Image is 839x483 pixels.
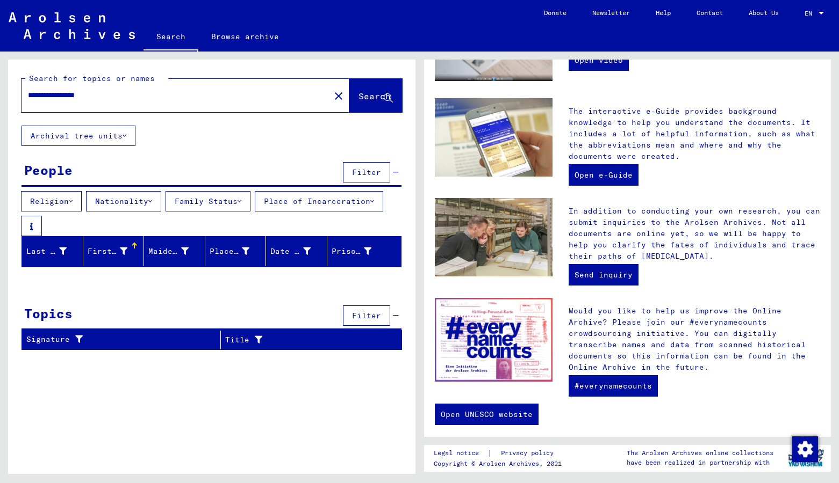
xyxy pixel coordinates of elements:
mat-header-cell: Place of Birth [205,236,267,266]
a: Search [144,24,198,52]
a: Legal notice [434,448,487,459]
div: Place of Birth [210,246,250,257]
div: Title [225,334,375,346]
img: enc.jpg [435,298,553,382]
p: The interactive e-Guide provides background knowledge to help you understand the documents. It in... [569,106,820,162]
mat-label: Search for topics or names [29,74,155,83]
div: | [434,448,566,459]
button: Filter [343,162,390,182]
span: Filter [352,311,381,320]
mat-header-cell: Date of Birth [266,236,327,266]
a: Open UNESCO website [435,404,539,425]
button: Clear [328,85,349,106]
button: Place of Incarceration [255,191,383,211]
a: #everynamecounts [569,375,658,397]
div: Place of Birth [210,243,266,260]
a: Open e-Guide [569,164,639,186]
p: Copyright © Arolsen Archives, 2021 [434,459,566,469]
p: The Arolsen Archives online collections [627,448,773,458]
img: Change consent [792,436,818,462]
button: Archival tree units [21,126,135,146]
button: Search [349,79,402,112]
div: Maiden Name [148,243,205,260]
div: People [24,160,73,180]
mat-header-cell: Maiden Name [144,236,205,266]
div: Prisoner # [332,243,388,260]
span: Search [358,91,391,101]
div: First Name [88,246,128,257]
div: Signature [26,331,220,348]
div: Prisoner # [332,246,372,257]
div: Change consent [792,436,818,462]
p: In addition to conducting your own research, you can submit inquiries to the Arolsen Archives. No... [569,206,820,262]
div: Topics [24,304,73,323]
a: Privacy policy [492,448,566,459]
div: Date of Birth [270,246,311,257]
img: eguide.jpg [435,98,553,177]
div: First Name [88,243,144,260]
div: Last Name [26,246,67,257]
img: yv_logo.png [786,444,826,471]
mat-icon: close [332,90,345,103]
button: Religion [21,191,82,211]
div: Last Name [26,243,83,260]
p: Would you like to help us improve the Online Archive? Please join our #everynamecounts crowdsourc... [569,305,820,373]
span: EN [805,10,816,17]
mat-header-cell: First Name [83,236,145,266]
a: Browse archive [198,24,292,49]
button: Family Status [166,191,250,211]
div: Signature [26,334,207,345]
div: Title [225,331,388,348]
div: Maiden Name [148,246,189,257]
div: Date of Birth [270,243,327,260]
mat-header-cell: Last Name [22,236,83,266]
button: Filter [343,305,390,326]
p: have been realized in partnership with [627,458,773,467]
img: Arolsen_neg.svg [9,12,135,39]
a: Open video [569,49,629,71]
button: Nationality [86,191,161,211]
img: inquiries.jpg [435,198,553,276]
a: Send inquiry [569,264,639,286]
mat-header-cell: Prisoner # [327,236,401,266]
span: Filter [352,167,381,177]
